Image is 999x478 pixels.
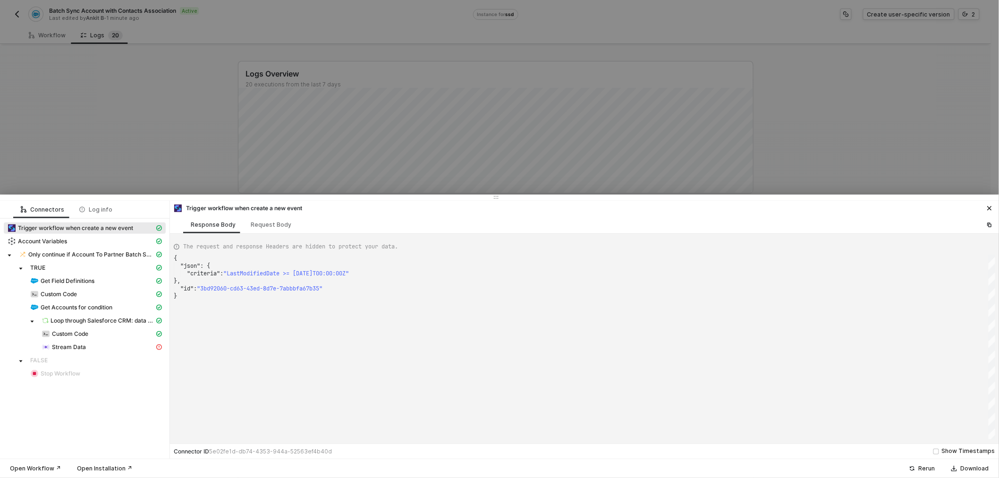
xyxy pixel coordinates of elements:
[909,466,915,471] span: icon-success-page
[38,315,166,326] span: Loop through Salesforce CRM: data - Records
[30,319,34,324] span: caret-down
[26,302,166,313] span: Get Accounts for condition
[209,448,332,455] span: 5e02fe1d-db74-4353-944a-52563ef4b40d
[8,224,16,232] img: integration-icon
[156,331,162,337] span: icon-cards
[26,289,166,300] span: Custom Code
[21,206,64,213] div: Connectors
[945,463,995,474] button: Download
[42,330,50,338] img: integration-icon
[15,249,166,260] span: Only continue if Account To Partner Batch Sync Exists
[30,264,45,272] span: TRUE
[42,317,49,324] img: integration-icon
[71,463,138,474] button: Open Installation ↗
[4,236,166,247] span: Account Variables
[156,291,162,297] span: icon-cards
[21,207,26,213] span: icon-logic
[41,290,77,298] span: Custom Code
[31,290,38,298] img: integration-icon
[156,278,162,284] span: icon-cards
[26,275,166,287] span: Get Field Definitions
[18,224,133,232] span: Trigger workflow when create a new event
[197,285,322,292] span: "3bd92060-cd63-43ed-8d7e-7abbbfa67b35"
[38,328,166,340] span: Custom Code
[156,239,162,244] span: icon-cards
[194,285,197,292] span: :
[156,265,162,271] span: icon-cards
[200,262,210,270] span: : {
[156,305,162,310] span: icon-cards
[18,266,23,271] span: caret-down
[174,448,332,455] div: Connector ID
[942,447,995,456] div: Show Timestamps
[4,463,67,474] button: Open Workflow ↗
[493,195,499,200] span: icon-drag-indicator
[174,277,180,285] span: },
[52,343,86,351] span: Stream Data
[8,238,16,245] img: integration-icon
[79,206,112,213] div: Log info
[156,225,162,231] span: icon-cards
[41,304,112,311] span: Get Accounts for condition
[220,270,223,277] span: :
[987,222,992,228] span: icon-copy-paste
[7,253,12,258] span: caret-down
[4,222,166,234] span: Trigger workflow when create a new event
[26,355,166,366] span: FALSE
[10,465,61,472] div: Open Workflow ↗
[174,255,177,262] span: {
[18,238,67,245] span: Account Variables
[41,277,94,285] span: Get Field Definitions
[174,205,182,212] img: integration-icon
[183,242,398,251] span: The request and response Headers are hidden to protect your data.
[223,270,349,277] span: "LastModifiedDate >= [DATE]T00:00:00Z"
[174,292,177,300] span: }
[180,262,200,270] span: "json"
[31,304,38,311] img: integration-icon
[156,252,162,257] span: icon-cards
[31,277,38,285] img: integration-icon
[41,370,80,377] span: Stop Workflow
[51,317,154,324] span: Loop through Salesforce CRM: data - Records
[180,285,194,292] span: "id"
[191,221,236,229] div: Response Body
[903,463,941,474] button: Rerun
[987,205,992,211] span: icon-close
[28,251,154,258] span: Only continue if Account To Partner Batch Sync Exists
[26,368,166,379] span: Stop Workflow
[156,344,162,350] span: icon-exclamation
[174,204,302,213] div: Trigger workflow when create a new event
[961,465,989,472] div: Download
[919,465,935,472] div: Rerun
[42,343,50,351] img: integration-icon
[77,465,132,472] div: Open Installation ↗
[951,466,957,471] span: icon-download
[18,359,23,364] span: caret-down
[26,262,166,273] span: TRUE
[19,251,26,258] img: integration-icon
[187,270,220,277] span: "criteria"
[251,221,291,229] div: Request Body
[156,318,162,324] span: icon-cards
[52,330,88,338] span: Custom Code
[38,341,166,353] span: Stream Data
[30,357,48,364] span: FALSE
[31,370,38,377] img: integration-icon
